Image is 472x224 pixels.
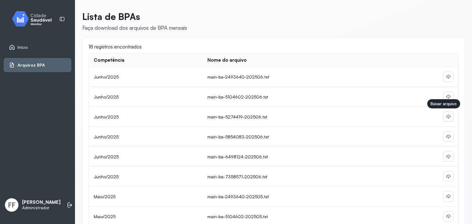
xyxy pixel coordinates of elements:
p: [PERSON_NAME] [22,199,61,205]
img: monitor.svg [6,10,62,28]
div: Junho/2025 [94,114,119,120]
p: Lista de BPAs [82,11,187,22]
p: Administrador [22,205,61,210]
div: mairi-ba-5274419-202506.txt [207,114,267,120]
div: Competência [94,57,124,63]
span: FF [8,201,15,209]
div: Maio/2025 [94,214,116,219]
div: Junho/2025 [94,74,119,80]
span: 18 registros encontrados [88,44,142,50]
div: mairi-ba-2493640-202505.txt [207,194,269,199]
div: Nome do arquivo [207,57,247,63]
div: mairi-ba-2493640-202506.txt [207,74,269,80]
div: Junho/2025 [94,154,119,160]
span: Arquivos BPA [18,63,45,68]
div: Faça download dos arquivos de BPA mensais [82,25,187,31]
div: Junho/2025 [94,174,119,180]
div: Junho/2025 [94,94,119,100]
div: Junho/2025 [94,134,119,140]
a: Arquivos BPA [9,62,66,68]
div: mairi-ba-6498124-202506.txt [207,154,268,160]
div: mairi-ba-5854083-202506.txt [207,134,269,140]
a: Início [9,44,66,50]
div: Maio/2025 [94,194,116,199]
div: mairi-ba-5104602-202505.txt [207,214,268,219]
div: mairi-ba-5104602-202506.txt [207,94,268,100]
span: Início [18,45,28,50]
div: mairi-ba-7358571-202506.txt [207,174,267,180]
